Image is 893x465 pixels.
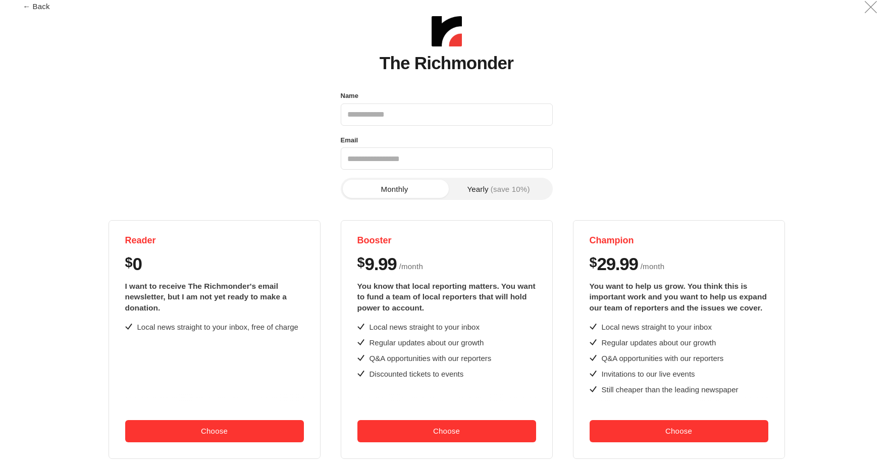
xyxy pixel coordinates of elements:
[16,3,57,10] button: ← Back
[341,89,358,102] label: Name
[343,180,447,198] button: Monthly
[590,420,768,442] button: Choose
[357,235,536,246] h4: Booster
[357,255,365,271] span: $
[590,235,768,246] h4: Champion
[602,337,716,348] div: Regular updates about our growth
[341,147,553,170] input: Email
[23,3,30,10] span: ←
[602,322,712,332] div: Local news straight to your inbox
[341,104,553,126] input: Name
[357,420,536,442] button: Choose
[447,180,551,198] button: Yearly(save 10%)
[370,353,492,364] div: Q&A opportunities with our reporters
[602,369,695,379] div: Invitations to our live events
[380,54,513,73] h1: The Richmonder
[491,185,530,193] span: (save 10%)
[432,16,462,46] img: The Richmonder
[125,281,304,314] div: I want to receive The Richmonder's email newsletter, but I am not yet ready to make a donation.
[641,261,665,273] span: / month
[365,255,397,273] span: 9.99
[597,255,638,273] span: 29.99
[399,261,423,273] span: / month
[357,281,536,314] div: You know that local reporting matters. You want to fund a team of local reporters that will hold ...
[370,337,484,348] div: Regular updates about our growth
[590,281,768,314] div: You want to help us grow. You think this is important work and you want to help us expand our tea...
[590,255,597,271] span: $
[133,255,142,273] span: 0
[341,134,358,147] label: Email
[137,322,298,332] div: Local news straight to your inbox, free of charge
[125,255,133,271] span: $
[125,420,304,442] button: Choose
[602,384,739,395] div: Still cheaper than the leading newspaper
[602,353,724,364] div: Q&A opportunities with our reporters
[370,322,480,332] div: Local news straight to your inbox
[370,369,464,379] div: Discounted tickets to events
[125,235,304,246] h4: Reader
